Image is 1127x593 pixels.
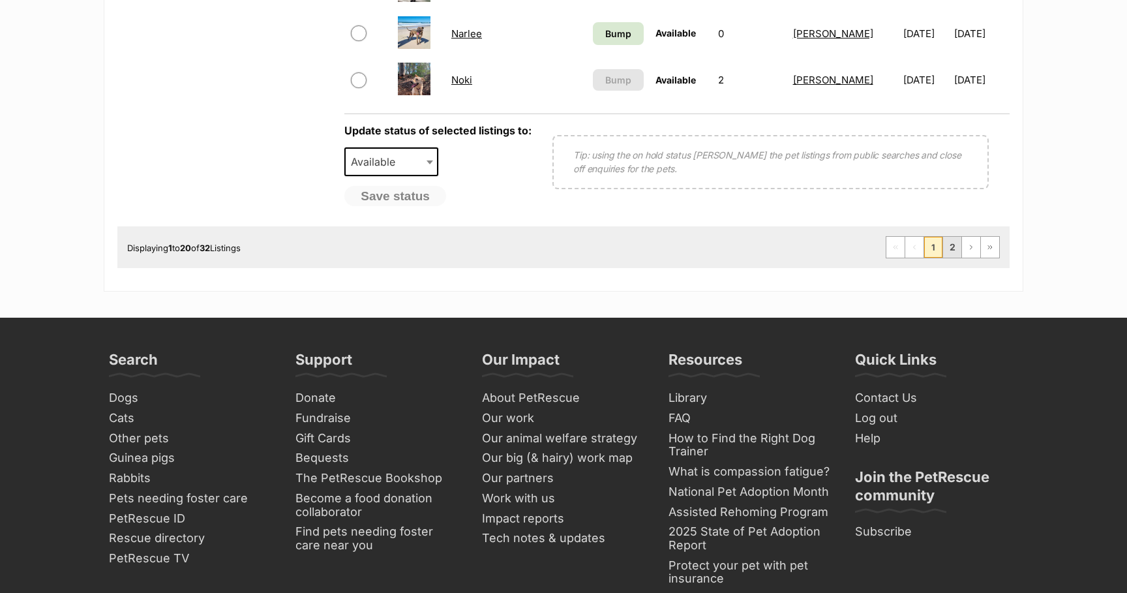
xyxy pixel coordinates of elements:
a: Bump [593,22,644,45]
p: Tip: using the on hold status [PERSON_NAME] the pet listings from public searches and close off e... [573,148,968,175]
h3: Quick Links [855,350,937,376]
label: Update status of selected listings to: [344,124,532,137]
h3: Support [295,350,352,376]
a: Narlee [451,27,482,40]
a: Library [663,388,837,408]
nav: Pagination [886,236,1000,258]
a: Log out [850,408,1023,429]
a: Dogs [104,388,277,408]
a: Find pets needing foster care near you [290,522,464,555]
a: Protect your pet with pet insurance [663,556,837,589]
span: Bump [605,27,631,40]
a: What is compassion fatigue? [663,462,837,482]
a: Gift Cards [290,429,464,449]
a: Impact reports [477,509,650,529]
h3: Search [109,350,158,376]
a: Noki [451,74,472,86]
strong: 1 [168,243,172,253]
td: [DATE] [954,57,1008,102]
span: First page [886,237,905,258]
a: Cats [104,408,277,429]
span: Available [344,147,438,176]
a: Bequests [290,448,464,468]
a: Help [850,429,1023,449]
a: FAQ [663,408,837,429]
a: National Pet Adoption Month [663,482,837,502]
a: Become a food donation collaborator [290,489,464,522]
a: Subscribe [850,522,1023,542]
a: Fundraise [290,408,464,429]
td: 2 [713,57,786,102]
a: 2025 State of Pet Adoption Report [663,522,837,555]
button: Bump [593,69,644,91]
a: Rescue directory [104,528,277,549]
a: Donate [290,388,464,408]
a: PetRescue ID [104,509,277,529]
a: Last page [981,237,999,258]
a: About PetRescue [477,388,650,408]
a: [PERSON_NAME] [793,27,873,40]
a: Guinea pigs [104,448,277,468]
span: Available [346,153,408,171]
a: The PetRescue Bookshop [290,468,464,489]
h3: Resources [669,350,742,376]
button: Save status [344,186,446,207]
a: Other pets [104,429,277,449]
span: Available [655,27,696,38]
strong: 32 [200,243,210,253]
a: Page 2 [943,237,961,258]
td: [DATE] [898,57,952,102]
a: Contact Us [850,388,1023,408]
td: [DATE] [954,11,1008,56]
a: Our big (& hairy) work map [477,448,650,468]
strong: 20 [180,243,191,253]
td: 0 [713,11,786,56]
span: Displaying to of Listings [127,243,241,253]
a: Rabbits [104,468,277,489]
span: Bump [605,73,631,87]
a: PetRescue TV [104,549,277,569]
a: Our partners [477,468,650,489]
span: Previous page [905,237,924,258]
a: How to Find the Right Dog Trainer [663,429,837,462]
a: [PERSON_NAME] [793,74,873,86]
span: Available [655,74,696,85]
span: Page 1 [924,237,942,258]
h3: Our Impact [482,350,560,376]
a: Tech notes & updates [477,528,650,549]
a: Work with us [477,489,650,509]
td: [DATE] [898,11,952,56]
a: Our animal welfare strategy [477,429,650,449]
a: Assisted Rehoming Program [663,502,837,523]
a: Our work [477,408,650,429]
a: Pets needing foster care [104,489,277,509]
h3: Join the PetRescue community [855,468,1018,512]
a: Next page [962,237,980,258]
